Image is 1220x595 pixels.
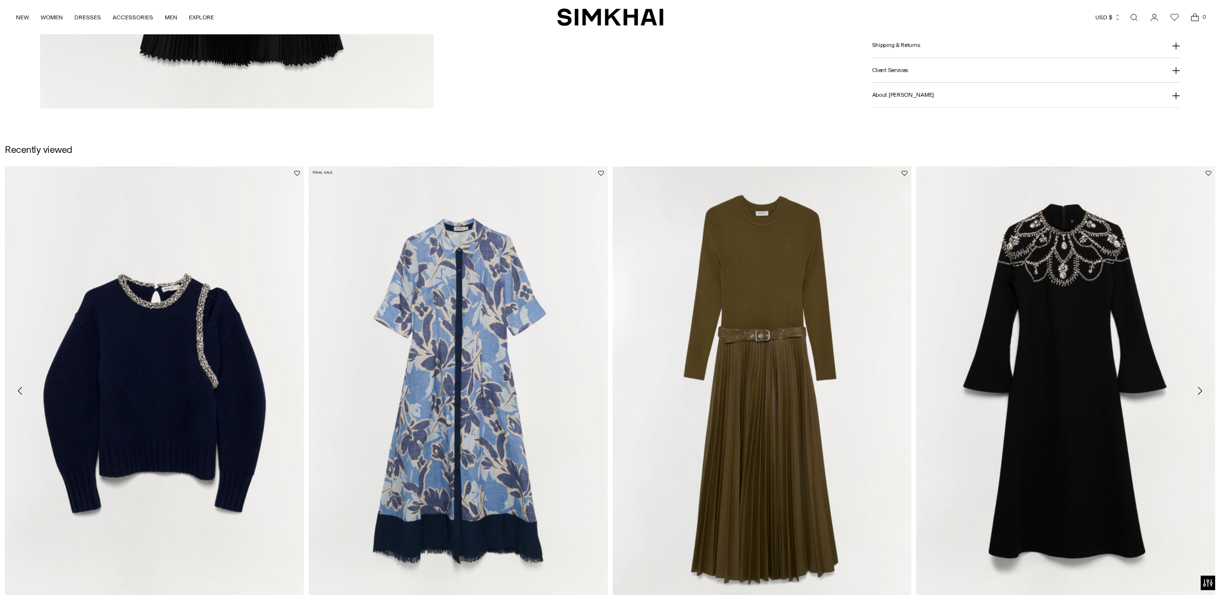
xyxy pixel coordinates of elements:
[902,170,907,176] button: Add to Wishlist
[10,380,31,402] button: Move to previous carousel slide
[165,7,177,28] a: MEN
[557,8,663,27] a: SIMKHAI
[1206,170,1211,176] button: Add to Wishlist
[872,42,920,48] h3: Shipping & Returns
[872,58,1180,83] button: Client Services
[113,7,153,28] a: ACCESSORIES
[1095,7,1121,28] button: USD $
[872,83,1180,108] button: About [PERSON_NAME]
[1124,8,1144,27] a: Open search modal
[294,170,300,176] button: Add to Wishlist
[5,144,72,155] h2: Recently viewed
[16,7,29,28] a: NEW
[1165,8,1184,27] a: Wishlist
[1189,380,1210,402] button: Move to next carousel slide
[8,558,97,587] iframe: Sign Up via Text for Offers
[872,67,909,74] h3: Client Services
[41,7,63,28] a: WOMEN
[872,92,934,99] h3: About [PERSON_NAME]
[74,7,101,28] a: DRESSES
[872,33,1180,58] button: Shipping & Returns
[1185,8,1205,27] a: Open cart modal
[1145,8,1164,27] a: Go to the account page
[189,7,214,28] a: EXPLORE
[1200,13,1208,21] span: 0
